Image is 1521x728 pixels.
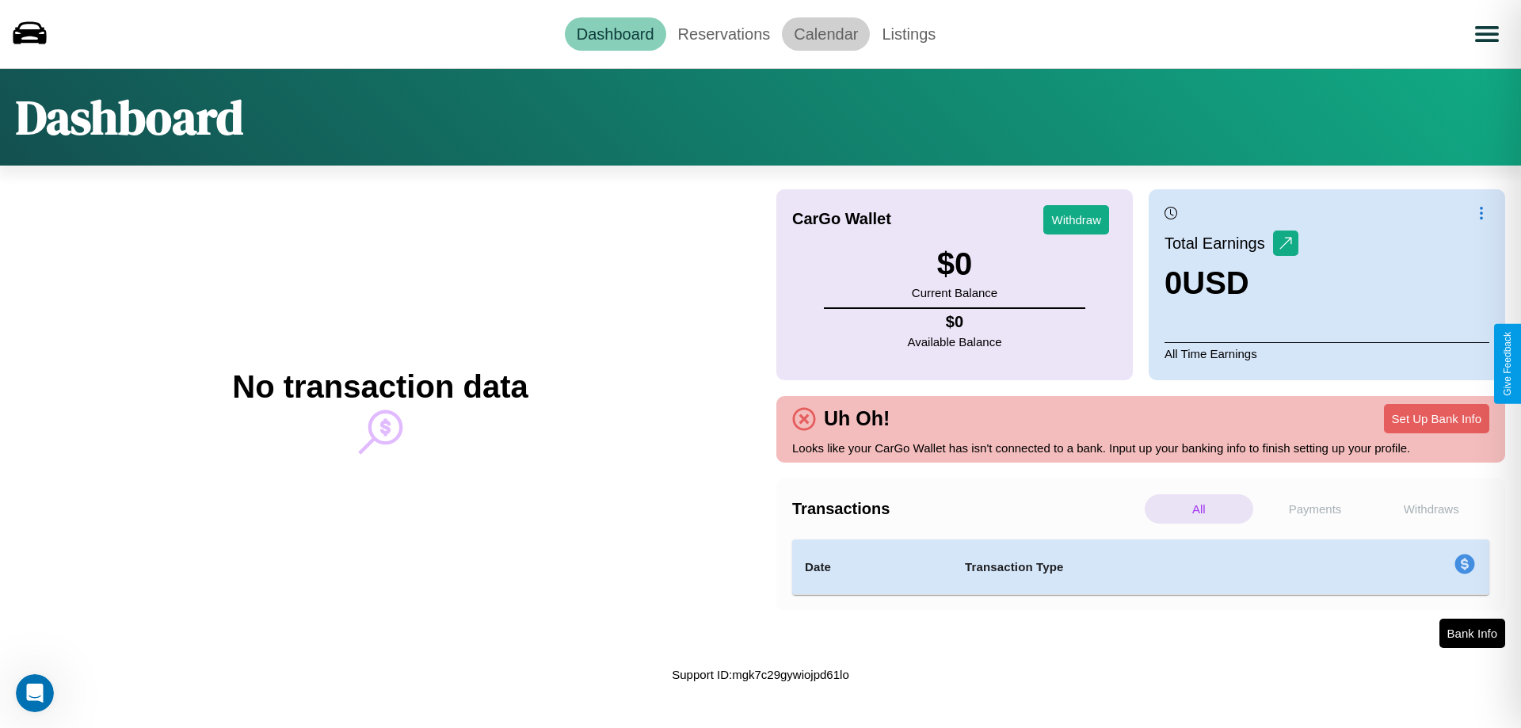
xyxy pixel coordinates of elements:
h3: 0 USD [1165,265,1298,301]
a: Dashboard [565,17,666,51]
h4: Transactions [792,500,1141,518]
p: Withdraws [1377,494,1485,524]
p: Available Balance [908,331,1002,353]
a: Listings [870,17,947,51]
h3: $ 0 [912,246,997,282]
p: Total Earnings [1165,229,1273,257]
h4: $ 0 [908,313,1002,331]
p: All Time Earnings [1165,342,1489,364]
div: Give Feedback [1502,332,1513,396]
a: Reservations [666,17,783,51]
p: Current Balance [912,282,997,303]
button: Open menu [1465,12,1509,56]
p: Looks like your CarGo Wallet has isn't connected to a bank. Input up your banking info to finish ... [792,437,1489,459]
iframe: Intercom live chat [16,674,54,712]
h4: CarGo Wallet [792,210,891,228]
h4: Transaction Type [965,558,1325,577]
p: Payments [1261,494,1370,524]
button: Withdraw [1043,205,1109,234]
h4: Uh Oh! [816,407,898,430]
table: simple table [792,539,1489,595]
h2: No transaction data [232,369,528,405]
h4: Date [805,558,940,577]
p: All [1145,494,1253,524]
a: Calendar [782,17,870,51]
h1: Dashboard [16,85,243,150]
button: Bank Info [1439,619,1505,648]
button: Set Up Bank Info [1384,404,1489,433]
p: Support ID: mgk7c29gywiojpd61lo [672,664,848,685]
